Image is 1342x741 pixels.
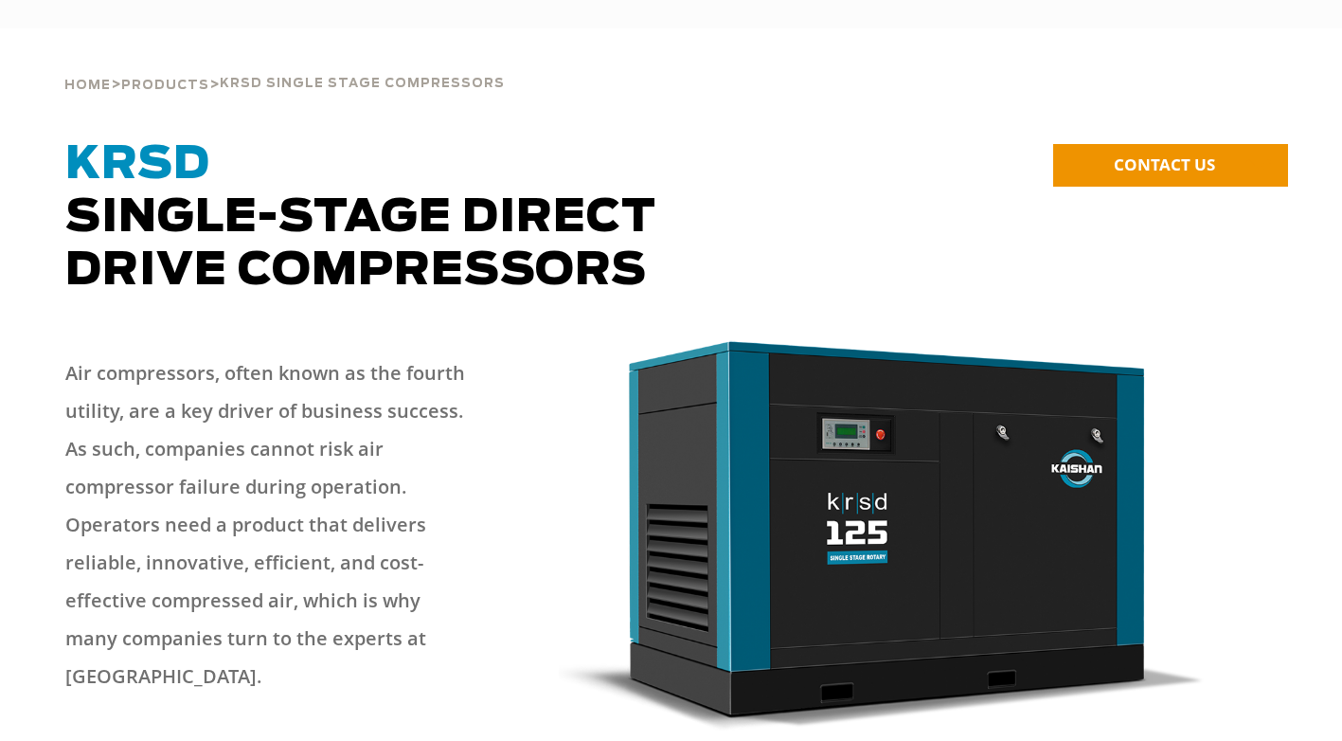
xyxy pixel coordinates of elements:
[1053,144,1288,187] a: CONTACT US
[64,80,111,92] span: Home
[65,142,656,294] span: Single-Stage Direct Drive Compressors
[121,76,209,93] a: Products
[64,76,111,93] a: Home
[65,354,472,696] p: Air compressors, often known as the fourth utility, are a key driver of business success. As such...
[121,80,209,92] span: Products
[65,142,210,188] span: KRSD
[559,335,1206,731] img: krsd125
[64,28,505,100] div: > >
[220,78,505,90] span: krsd single stage compressors
[1114,154,1215,175] span: CONTACT US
